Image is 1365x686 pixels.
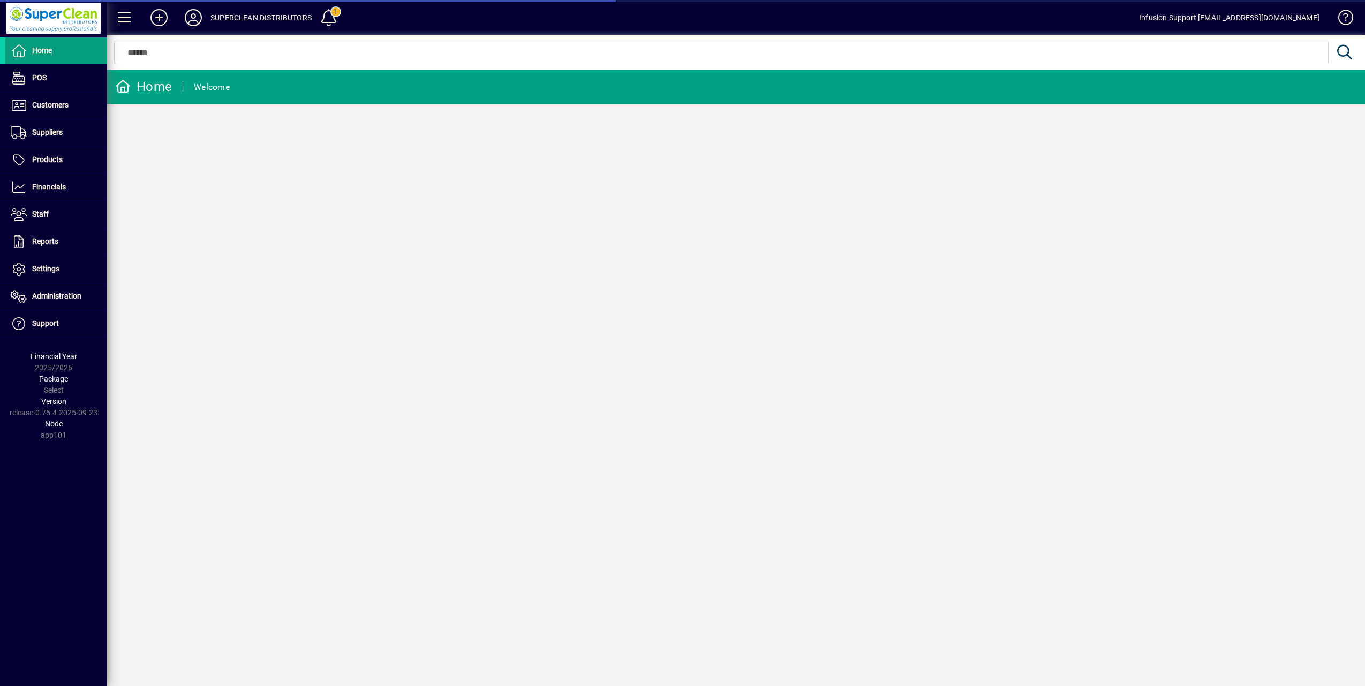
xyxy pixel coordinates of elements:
[32,155,63,164] span: Products
[41,397,66,406] span: Version
[45,420,63,428] span: Node
[32,101,69,109] span: Customers
[32,73,47,82] span: POS
[115,78,172,95] div: Home
[32,46,52,55] span: Home
[5,174,107,201] a: Financials
[5,201,107,228] a: Staff
[5,310,107,337] a: Support
[32,237,58,246] span: Reports
[5,256,107,283] a: Settings
[5,283,107,310] a: Administration
[5,65,107,92] a: POS
[1330,2,1352,37] a: Knowledge Base
[210,9,312,26] div: SUPERCLEAN DISTRIBUTORS
[5,119,107,146] a: Suppliers
[32,182,66,191] span: Financials
[1139,9,1319,26] div: Infusion Support [EMAIL_ADDRESS][DOMAIN_NAME]
[39,375,68,383] span: Package
[5,228,107,255] a: Reports
[176,8,210,27] button: Profile
[194,79,230,96] div: Welcome
[5,92,107,119] a: Customers
[5,147,107,173] a: Products
[142,8,176,27] button: Add
[32,264,59,273] span: Settings
[32,319,59,327] span: Support
[32,210,49,218] span: Staff
[31,352,77,361] span: Financial Year
[32,128,63,136] span: Suppliers
[32,292,81,300] span: Administration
